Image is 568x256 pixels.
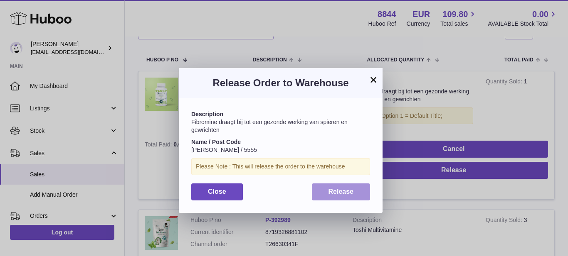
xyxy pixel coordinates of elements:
span: Release [328,188,354,195]
span: Close [208,188,226,195]
div: Please Note : This will release the order to the warehouse [191,158,370,175]
strong: Description [191,111,223,117]
h3: Release Order to Warehouse [191,76,370,90]
strong: Name / Post Code [191,139,241,145]
span: [PERSON_NAME] / 5555 [191,146,257,153]
button: × [368,75,378,85]
button: Close [191,183,243,200]
button: Release [312,183,370,200]
span: Fibromine draagt bij tot een gezonde werking van spieren en gewrichten [191,119,348,133]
